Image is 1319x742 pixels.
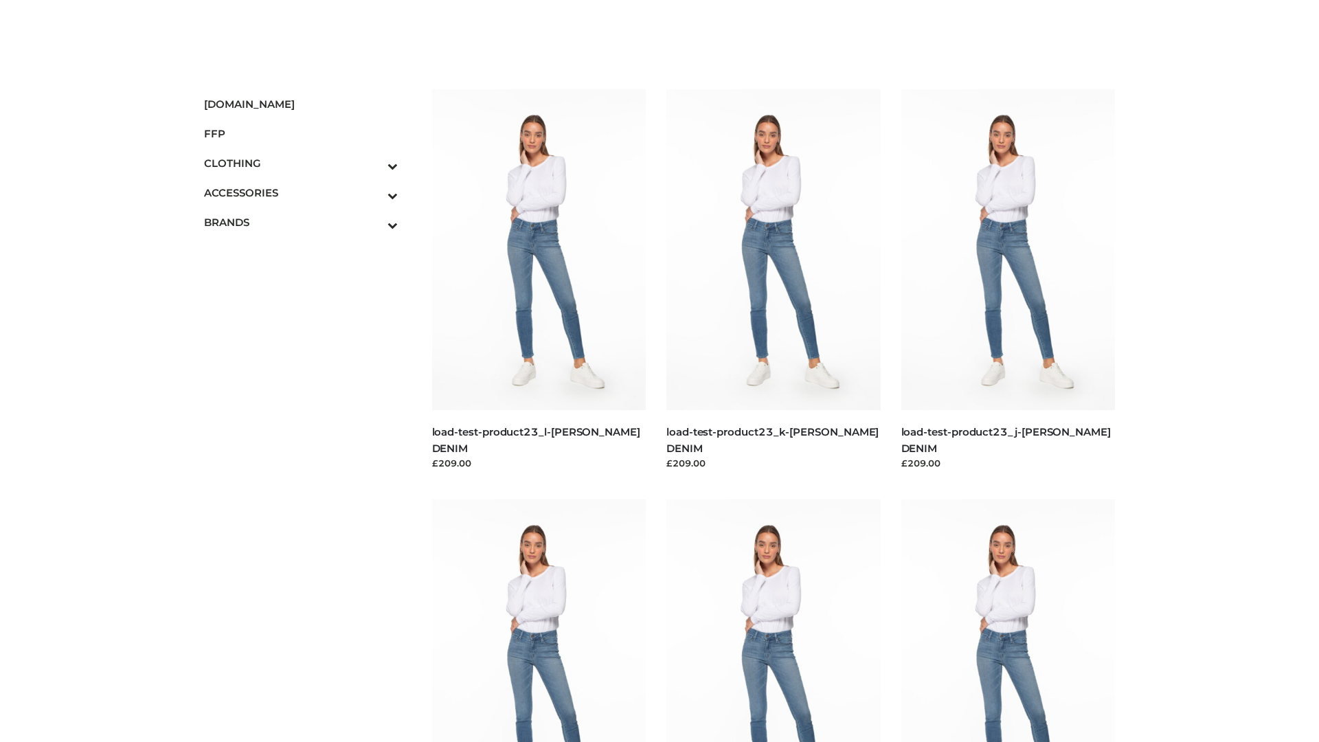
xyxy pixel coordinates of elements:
[204,126,398,142] span: FFP
[666,425,879,454] a: load-test-product23_k-[PERSON_NAME] DENIM
[901,425,1111,454] a: load-test-product23_j-[PERSON_NAME] DENIM
[204,148,398,178] a: CLOTHINGToggle Submenu
[204,214,398,230] span: BRANDS
[204,96,398,112] span: [DOMAIN_NAME]
[204,155,398,171] span: CLOTHING
[350,207,398,237] button: Toggle Submenu
[432,425,640,454] a: load-test-product23_l-[PERSON_NAME] DENIM
[901,456,1116,470] div: £209.00
[666,456,881,470] div: £209.00
[204,119,398,148] a: FFP
[432,456,646,470] div: £209.00
[204,185,398,201] span: ACCESSORIES
[204,178,398,207] a: ACCESSORIESToggle Submenu
[350,178,398,207] button: Toggle Submenu
[350,148,398,178] button: Toggle Submenu
[204,207,398,237] a: BRANDSToggle Submenu
[204,89,398,119] a: [DOMAIN_NAME]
